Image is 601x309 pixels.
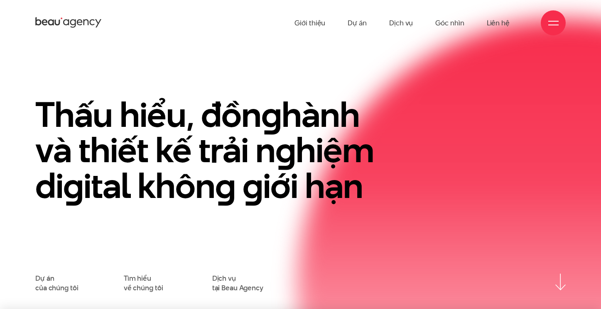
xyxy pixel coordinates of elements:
en: g [261,90,282,139]
h1: Thấu hiểu, đồn hành và thiết kế trải n hiệm di ital khôn iới hạn [35,97,385,204]
a: Dịch vụtại Beau Agency [212,274,263,292]
a: Tìm hiểuvề chúng tôi [124,274,163,292]
en: g [243,161,263,210]
en: g [275,126,296,174]
en: g [63,161,83,210]
a: Dự áncủa chúng tôi [35,274,78,292]
en: g [215,161,235,210]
